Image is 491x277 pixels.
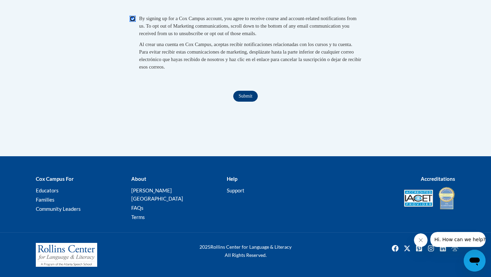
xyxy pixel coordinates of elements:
img: IDA® Accredited [438,186,455,210]
a: Support [227,187,244,193]
img: Facebook icon [390,243,401,254]
img: Instagram icon [426,243,436,254]
a: Community Leaders [36,206,81,212]
a: Twitter [402,243,413,254]
b: Accreditations [421,176,455,182]
img: Twitter icon [402,243,413,254]
iframe: Button to launch messaging window [464,250,486,272]
img: Rollins Center for Language & Literacy - A Program of the Atlanta Speech School [36,243,97,267]
a: Facebook [390,243,401,254]
img: Pinterest icon [414,243,425,254]
span: Al crear una cuenta en Cox Campus, aceptas recibir notificaciones relacionadas con los cursos y t... [139,42,361,70]
span: By signing up for a Cox Campus account, you agree to receive course and account-related notificat... [139,16,357,36]
a: Terms [131,214,145,220]
a: Educators [36,187,59,193]
iframe: Close message [414,233,428,247]
input: Submit [233,91,258,102]
img: LinkedIn icon [437,243,448,254]
b: Cox Campus For [36,176,74,182]
b: About [131,176,146,182]
span: 2025 [199,244,210,250]
img: Accredited IACET® Provider [404,190,433,207]
a: Families [36,196,55,203]
a: Facebook Group [449,243,460,254]
a: Instagram [426,243,436,254]
a: Linkedin [437,243,448,254]
img: Facebook group icon [449,243,460,254]
a: FAQs [131,205,144,211]
iframe: Message from company [430,232,486,247]
div: Rollins Center for Language & Literacy All Rights Reserved. [174,243,317,259]
a: [PERSON_NAME][GEOGRAPHIC_DATA] [131,187,183,202]
a: Pinterest [414,243,425,254]
b: Help [227,176,237,182]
